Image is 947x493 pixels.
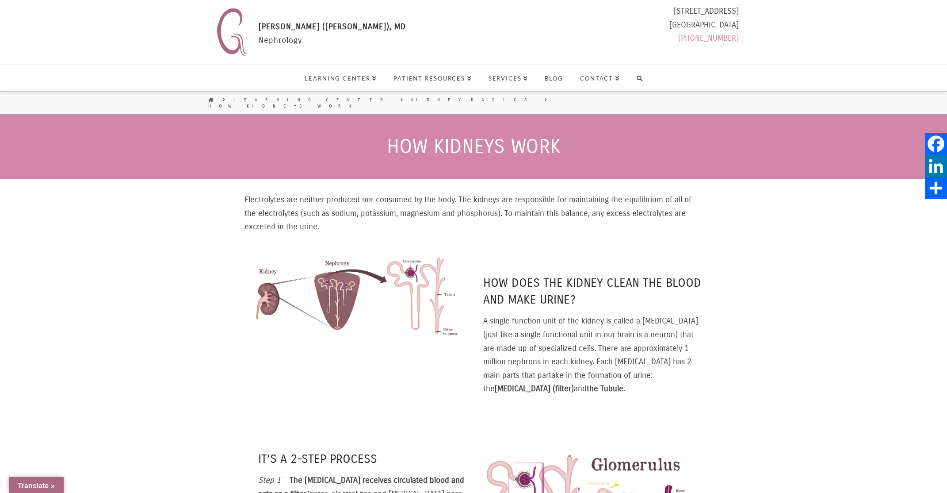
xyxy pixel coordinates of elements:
[480,65,536,91] a: Services
[669,4,739,49] div: [STREET_ADDRESS] [GEOGRAPHIC_DATA]
[545,76,563,81] span: Blog
[244,254,464,337] img: KidneyBasics-Nephron3.jpg
[385,65,480,91] a: Patient Resources
[495,384,574,393] strong: [MEDICAL_DATA] (filter)
[258,475,281,485] em: Step 1
[233,97,391,103] a: Learning Center
[580,76,620,81] span: Contact
[925,133,947,155] a: Facebook
[483,314,703,396] p: A single function unit of the kidney is called a [MEDICAL_DATA] (just like a single functional un...
[678,33,739,43] a: [PHONE_NUMBER]
[411,97,535,103] a: Kidney Basics
[259,22,406,31] span: [PERSON_NAME] ([PERSON_NAME]), MD
[244,193,703,234] p: Electrolytes are neither produced nor consumed by the body. The kidneys are responsible for maint...
[587,384,623,393] strong: the Tubule
[296,65,385,91] a: Learning Center
[258,451,465,468] h5: It’s a 2-Step Process
[925,155,947,177] a: LinkedIn
[489,76,528,81] span: Services
[213,4,252,60] img: Nephrology
[305,76,377,81] span: Learning Center
[571,65,628,91] a: Contact
[393,76,471,81] span: Patient Resources
[483,275,703,308] h5: How does the kidney clean the blood and make urine?
[259,20,406,60] div: Nephrology
[536,65,571,91] a: Blog
[18,482,55,489] span: Translate »
[208,103,354,109] a: How Kidneys Work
